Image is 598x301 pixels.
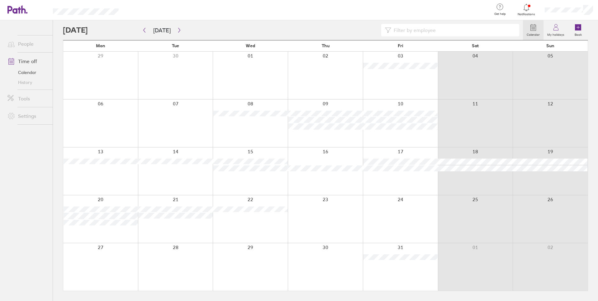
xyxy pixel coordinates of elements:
a: Calendar [523,20,543,40]
button: [DATE] [148,25,176,35]
input: Filter by employee [391,24,515,36]
span: Tue [172,43,179,48]
span: Sat [472,43,479,48]
span: Get help [490,12,510,16]
span: Thu [322,43,330,48]
label: My holidays [543,31,568,37]
label: Calendar [523,31,543,37]
a: Time off [2,55,53,67]
a: My holidays [543,20,568,40]
span: Wed [246,43,255,48]
span: Mon [96,43,105,48]
a: Tools [2,92,53,105]
a: Notifications [516,3,537,16]
a: History [2,77,53,87]
label: Book [571,31,586,37]
span: Sun [546,43,554,48]
span: Notifications [516,12,537,16]
span: Fri [398,43,403,48]
a: Book [568,20,588,40]
a: Calendar [2,67,53,77]
a: Settings [2,110,53,122]
a: People [2,38,53,50]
